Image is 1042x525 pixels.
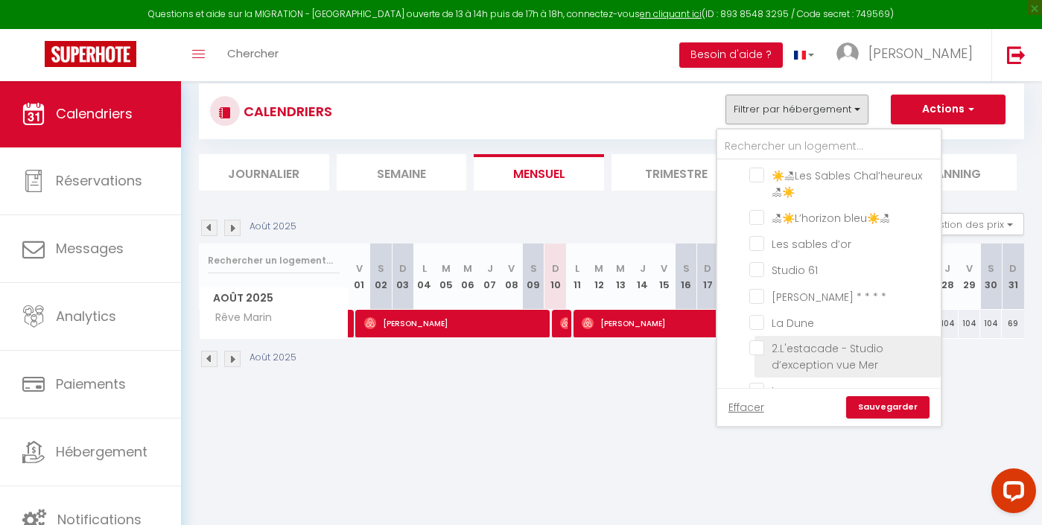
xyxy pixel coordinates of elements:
[200,287,348,309] span: Août 2025
[56,104,133,123] span: Calendriers
[868,44,973,63] span: [PERSON_NAME]
[250,220,296,234] p: Août 2025
[594,261,603,276] abbr: M
[725,95,868,124] button: Filtrer par hébergement
[717,133,941,160] input: Rechercher un logement...
[508,261,515,276] abbr: V
[937,244,959,310] th: 28
[474,154,604,191] li: Mensuel
[216,29,290,81] a: Chercher
[575,261,579,276] abbr: L
[356,261,363,276] abbr: V
[436,244,457,310] th: 05
[45,41,136,67] img: Super Booking
[392,244,413,310] th: 03
[640,7,702,20] a: en cliquant ici
[56,239,124,258] span: Messages
[772,316,814,331] span: La Dune
[825,29,991,81] a: ... [PERSON_NAME]
[56,442,147,461] span: Hébergement
[913,213,1024,235] button: Gestion des prix
[886,154,1017,191] li: Planning
[544,244,566,310] th: 10
[959,244,980,310] th: 29
[980,310,1002,337] div: 104
[240,95,332,128] h3: CALENDRIERS
[1009,261,1017,276] abbr: D
[966,261,973,276] abbr: V
[1002,310,1024,337] div: 69
[683,261,690,276] abbr: S
[582,309,719,337] span: [PERSON_NAME]
[413,244,435,310] th: 04
[679,42,783,68] button: Besoin d'aide ?
[208,247,340,274] input: Rechercher un logement...
[566,244,588,310] th: 11
[202,310,276,326] span: Rêve Marin
[610,244,632,310] th: 13
[661,261,667,276] abbr: V
[716,128,942,427] div: Filtrer par hébergement
[959,310,980,337] div: 104
[1002,244,1024,310] th: 31
[370,244,392,310] th: 02
[772,290,886,305] span: [PERSON_NAME] * * * *
[697,244,719,310] th: 17
[250,351,296,365] p: Août 2025
[704,261,711,276] abbr: D
[199,154,329,191] li: Journalier
[846,396,930,419] a: Sauvegarder
[422,261,427,276] abbr: L
[836,42,859,65] img: ...
[979,462,1042,525] iframe: LiveChat chat widget
[337,154,467,191] li: Semaine
[772,341,883,372] span: 2.L'estacade - Studio d’exception vue Mer
[980,244,1002,310] th: 30
[227,45,279,61] span: Chercher
[653,244,675,310] th: 15
[675,244,696,310] th: 16
[442,261,451,276] abbr: M
[378,261,384,276] abbr: S
[588,244,609,310] th: 12
[937,310,959,337] div: 104
[988,261,994,276] abbr: S
[523,244,544,310] th: 09
[640,261,646,276] abbr: J
[56,307,116,325] span: Analytics
[530,261,537,276] abbr: S
[552,261,559,276] abbr: D
[611,154,742,191] li: Trimestre
[56,171,142,190] span: Réservations
[1007,45,1026,64] img: logout
[560,309,568,337] span: [PERSON_NAME] [PERSON_NAME]
[891,95,1006,124] button: Actions
[479,244,501,310] th: 07
[501,244,522,310] th: 08
[56,375,126,393] span: Paiements
[349,310,356,338] a: [PERSON_NAME]
[616,261,625,276] abbr: M
[728,399,764,416] a: Effacer
[944,261,950,276] abbr: J
[457,244,479,310] th: 06
[364,309,544,337] span: [PERSON_NAME]
[487,261,493,276] abbr: J
[772,168,922,200] span: ☀️🏖Les Sables Chal’heureux 🏖☀️
[349,244,370,310] th: 01
[463,261,472,276] abbr: M
[399,261,407,276] abbr: D
[632,244,653,310] th: 14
